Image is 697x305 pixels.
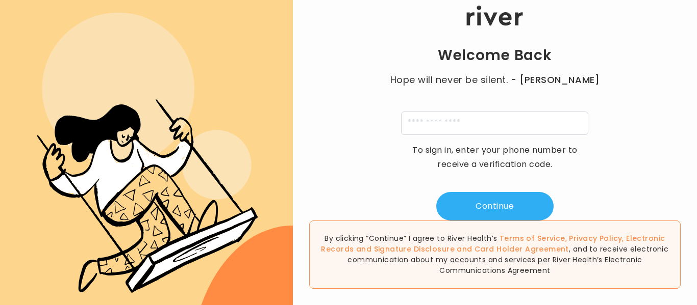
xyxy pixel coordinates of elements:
[511,73,600,87] span: - [PERSON_NAME]
[500,233,565,243] a: Terms of Service
[321,233,665,254] span: , , and
[347,244,668,275] span: , and to receive electronic communication about my accounts and services per River Health’s Elect...
[321,233,665,254] a: Electronic Records and Signature Disclosure
[406,143,584,172] p: To sign in, enter your phone number to receive a verification code.
[438,46,552,65] h1: Welcome Back
[475,244,569,254] a: Card Holder Agreement
[309,220,681,289] div: By clicking “Continue” I agree to River Health’s
[569,233,622,243] a: Privacy Policy
[436,192,554,220] button: Continue
[380,73,610,87] p: Hope will never be silent.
